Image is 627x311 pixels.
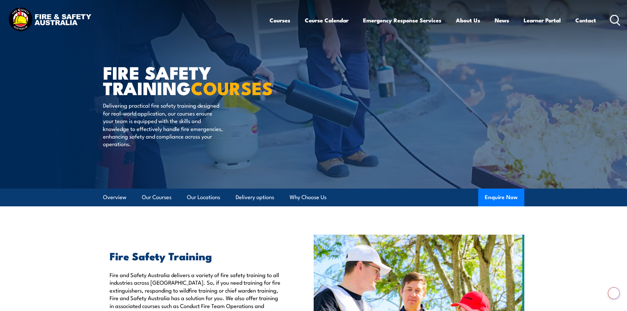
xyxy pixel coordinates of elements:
strong: COURSES [191,74,273,101]
a: Delivery options [236,189,274,206]
a: Contact [575,12,596,29]
a: News [495,12,509,29]
a: Courses [270,12,290,29]
button: Enquire Now [478,189,524,206]
a: Emergency Response Services [363,12,441,29]
a: Our Locations [187,189,220,206]
a: Course Calendar [305,12,349,29]
h2: Fire Safety Training [110,251,283,260]
a: Learner Portal [524,12,561,29]
a: Overview [103,189,126,206]
a: About Us [456,12,480,29]
a: Our Courses [142,189,171,206]
p: Delivering practical fire safety training designed for real-world application, our courses ensure... [103,101,223,147]
h1: FIRE SAFETY TRAINING [103,65,266,95]
a: Why Choose Us [290,189,327,206]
